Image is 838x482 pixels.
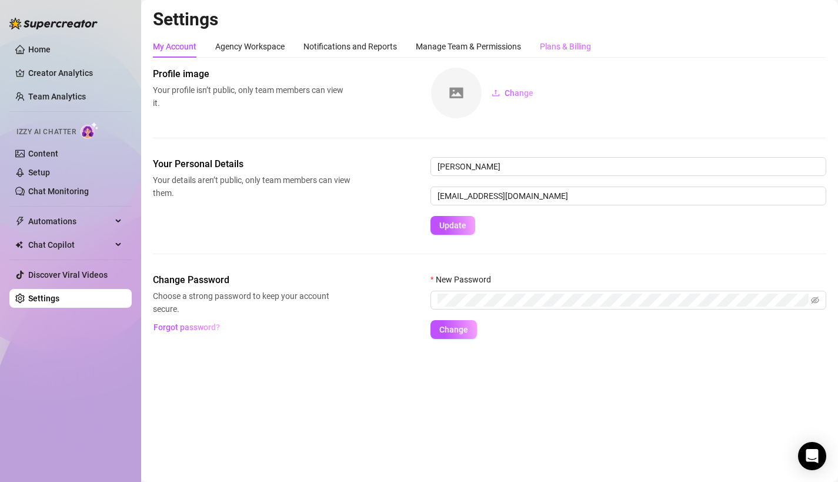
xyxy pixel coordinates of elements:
[492,89,500,97] span: upload
[153,323,220,332] span: Forgot password?
[9,18,98,29] img: logo-BBDzfeDw.svg
[81,122,99,139] img: AI Chatter
[15,241,23,249] img: Chat Copilot
[798,442,826,470] div: Open Intercom Messenger
[439,221,466,230] span: Update
[28,212,112,231] span: Automations
[28,168,50,177] a: Setup
[430,187,826,205] input: Enter new email
[505,88,533,98] span: Change
[430,320,477,339] button: Change
[16,127,76,138] span: Izzy AI Chatter
[153,273,350,287] span: Change Password
[28,92,86,101] a: Team Analytics
[431,68,482,118] img: square-placeholder.png
[482,84,543,102] button: Change
[438,294,809,307] input: New Password
[153,67,350,81] span: Profile image
[416,40,521,53] div: Manage Team & Permissions
[153,40,196,53] div: My Account
[15,217,25,226] span: thunderbolt
[439,325,468,334] span: Change
[28,45,51,54] a: Home
[430,157,826,176] input: Enter name
[153,290,350,315] span: Choose a strong password to keep your account secure.
[540,40,591,53] div: Plans & Billing
[28,270,108,280] a: Discover Viral Videos
[153,174,350,200] span: Your details aren’t public, only team members can view them.
[28,235,112,254] span: Chat Copilot
[28,64,122,82] a: Creator Analytics
[430,216,475,235] button: Update
[153,8,826,31] h2: Settings
[303,40,397,53] div: Notifications and Reports
[811,296,819,304] span: eye-invisible
[28,187,89,196] a: Chat Monitoring
[28,149,58,158] a: Content
[28,294,59,303] a: Settings
[153,84,350,109] span: Your profile isn’t public, only team members can view it.
[430,273,499,286] label: New Password
[215,40,285,53] div: Agency Workspace
[153,157,350,171] span: Your Personal Details
[153,318,220,337] button: Forgot password?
